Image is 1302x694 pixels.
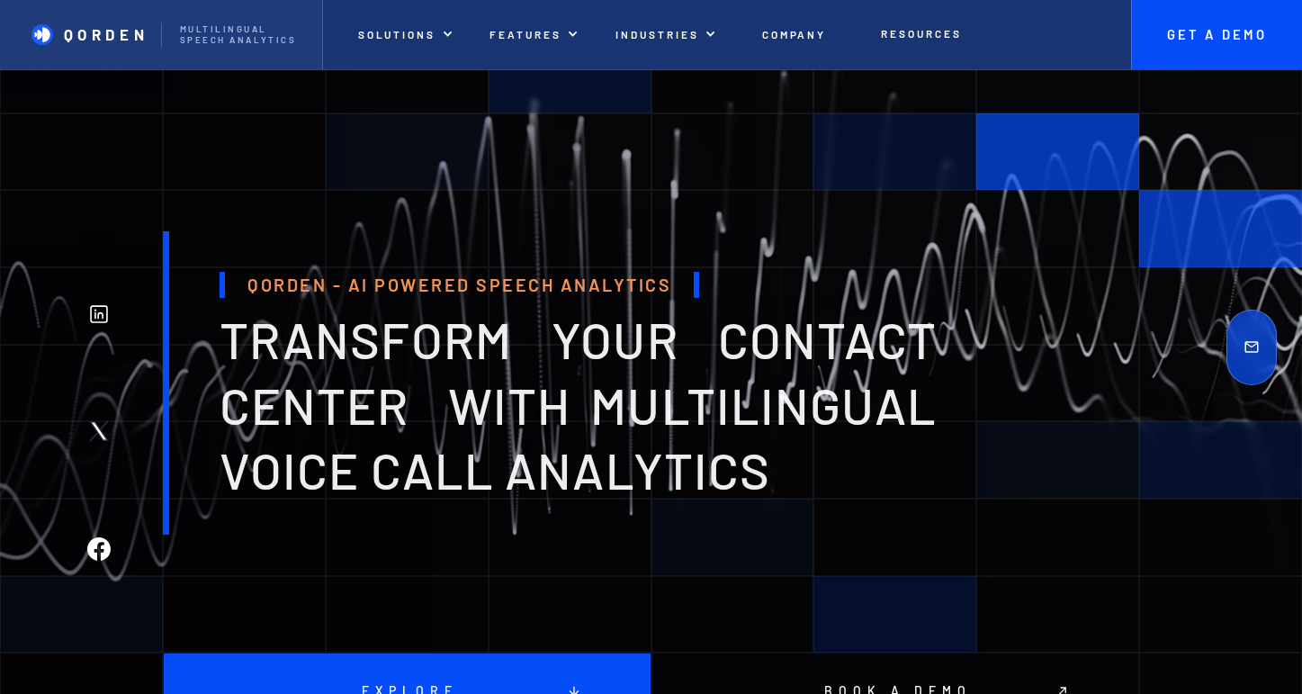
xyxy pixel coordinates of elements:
[64,25,149,43] p: Qorden
[87,419,111,443] img: Twitter
[220,272,700,298] h1: Qorden - AI Powered Speech Analytics
[615,28,698,41] p: INDUSTRIES
[881,27,961,40] p: Resources
[180,24,303,46] p: Multilingual Speech analytics
[87,537,111,561] img: Facebook
[220,309,937,500] span: transform your contact center with multilingual voice Call analytics
[762,28,827,41] p: Company
[358,28,435,41] p: Solutions
[1149,27,1284,43] p: Get A Demo
[87,302,111,326] img: Linkedin
[489,28,561,41] p: features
